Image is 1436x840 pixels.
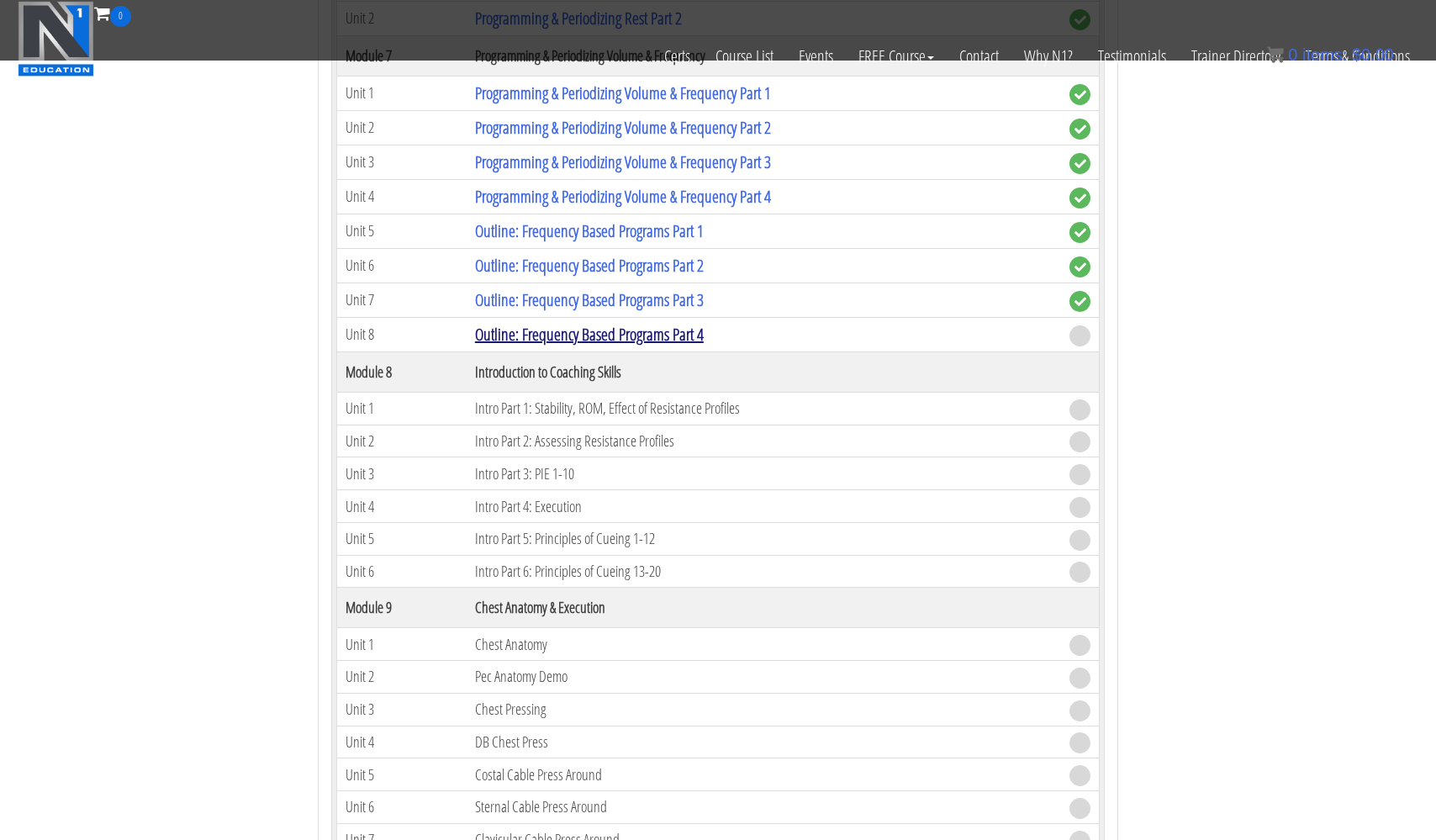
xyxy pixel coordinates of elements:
span: items: [1302,45,1347,64]
a: Testimonials [1085,27,1179,86]
td: Unit 8 [337,317,467,351]
td: Unit 6 [337,791,467,824]
span: complete [1069,256,1090,277]
td: Unit 7 [337,283,467,317]
a: Outline: Frequency Based Programs Part 4 [475,323,704,346]
a: FREE Course [846,27,947,86]
a: Certs [652,27,703,86]
span: complete [1069,222,1090,243]
span: complete [1069,153,1090,174]
a: 0 [94,2,131,24]
a: Programming & Periodizing Volume & Frequency Part 2 [475,116,771,139]
a: Trainer Directory [1179,27,1293,86]
span: complete [1069,84,1090,105]
td: Costal Cable Press Around [467,758,1061,791]
th: Module 8 [337,351,467,392]
td: Intro Part 1: Stability, ROM, Effect of Resistance Profiles [467,392,1061,425]
a: 0 items: $0.00 [1267,45,1394,64]
bdi: 0.00 [1352,45,1394,64]
td: Chest Anatomy [467,628,1061,661]
td: Sternal Cable Press Around [467,791,1061,824]
td: Chest Pressing [467,693,1061,726]
a: Contact [947,27,1011,86]
td: Unit 6 [337,248,467,283]
th: Chest Anatomy & Execution [467,588,1061,628]
td: Unit 4 [337,490,467,523]
td: Unit 1 [337,392,467,425]
td: Unit 3 [337,145,467,179]
a: Events [786,27,846,86]
img: icon11.png [1267,46,1284,63]
td: Unit 4 [337,179,467,214]
a: Programming & Periodizing Volume & Frequency Part 1 [475,82,771,104]
td: Unit 5 [337,214,467,248]
span: 0 [1288,45,1297,64]
td: Unit 2 [337,661,467,694]
th: Introduction to Coaching Skills [467,351,1061,392]
span: complete [1069,119,1090,140]
td: Unit 2 [337,110,467,145]
a: Course List [703,27,786,86]
td: Pec Anatomy Demo [467,661,1061,694]
td: DB Chest Press [467,726,1061,758]
th: Module 9 [337,588,467,628]
a: Why N1? [1011,27,1085,86]
a: Terms & Conditions [1293,27,1423,86]
a: Outline: Frequency Based Programs Part 3 [475,288,704,311]
td: Unit 6 [337,555,467,588]
td: Intro Part 4: Execution [467,490,1061,523]
span: $ [1352,45,1361,64]
a: Programming & Periodizing Volume & Frequency Part 4 [475,185,771,208]
td: Unit 5 [337,522,467,555]
td: Intro Part 5: Principles of Cueing 1-12 [467,522,1061,555]
span: complete [1069,291,1090,312]
span: complete [1069,188,1090,209]
a: Programming & Periodizing Volume & Frequency Part 3 [475,151,771,173]
td: Intro Part 6: Principles of Cueing 13-20 [467,555,1061,588]
td: Unit 2 [337,425,467,457]
span: 0 [110,6,131,27]
td: Unit 3 [337,457,467,490]
td: Unit 3 [337,693,467,726]
td: Unit 1 [337,76,467,110]
a: Outline: Frequency Based Programs Part 1 [475,219,704,242]
td: Intro Part 2: Assessing Resistance Profiles [467,425,1061,457]
a: Outline: Frequency Based Programs Part 2 [475,254,704,277]
td: Unit 5 [337,758,467,791]
td: Unit 1 [337,628,467,661]
td: Intro Part 3: PIE 1-10 [467,457,1061,490]
td: Unit 4 [337,726,467,758]
img: n1-education [18,1,94,77]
